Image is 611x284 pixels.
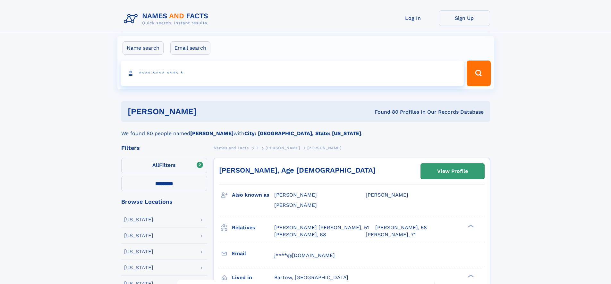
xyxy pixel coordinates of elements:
label: Name search [123,41,164,55]
span: [PERSON_NAME] [307,146,342,150]
h3: Lived in [232,272,274,283]
span: [PERSON_NAME] [274,192,317,198]
img: Logo Names and Facts [121,10,214,28]
a: [PERSON_NAME], Age [DEMOGRAPHIC_DATA] [219,166,376,174]
label: Filters [121,158,207,173]
span: [PERSON_NAME] [266,146,300,150]
b: City: [GEOGRAPHIC_DATA], State: [US_STATE] [244,130,361,136]
a: Names and Facts [214,144,249,152]
span: [PERSON_NAME] [274,202,317,208]
h3: Also known as [232,190,274,200]
div: [US_STATE] [124,217,153,222]
a: [PERSON_NAME], 58 [375,224,427,231]
div: View Profile [437,164,468,179]
a: Log In [387,10,439,26]
a: T [256,144,259,152]
div: ❯ [466,224,474,228]
a: [PERSON_NAME] [266,144,300,152]
span: Bartow, [GEOGRAPHIC_DATA] [274,274,348,280]
div: Found 80 Profiles In Our Records Database [285,109,484,116]
a: View Profile [421,164,484,179]
div: Filters [121,145,207,151]
b: [PERSON_NAME] [190,130,233,136]
div: [US_STATE] [124,265,153,270]
div: Browse Locations [121,199,207,205]
span: [PERSON_NAME] [366,192,408,198]
a: Sign Up [439,10,490,26]
div: [US_STATE] [124,233,153,238]
div: ❯ [466,274,474,278]
a: [PERSON_NAME] [PERSON_NAME], 51 [274,224,369,231]
span: T [256,146,259,150]
label: Email search [170,41,210,55]
h3: Email [232,248,274,259]
a: [PERSON_NAME], 71 [366,231,416,238]
input: search input [121,61,464,86]
h3: Relatives [232,222,274,233]
button: Search Button [467,61,490,86]
span: All [152,162,159,168]
div: [US_STATE] [124,249,153,254]
a: [PERSON_NAME], 68 [274,231,326,238]
h1: [PERSON_NAME] [128,108,286,116]
div: We found 80 people named with . [121,122,490,137]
